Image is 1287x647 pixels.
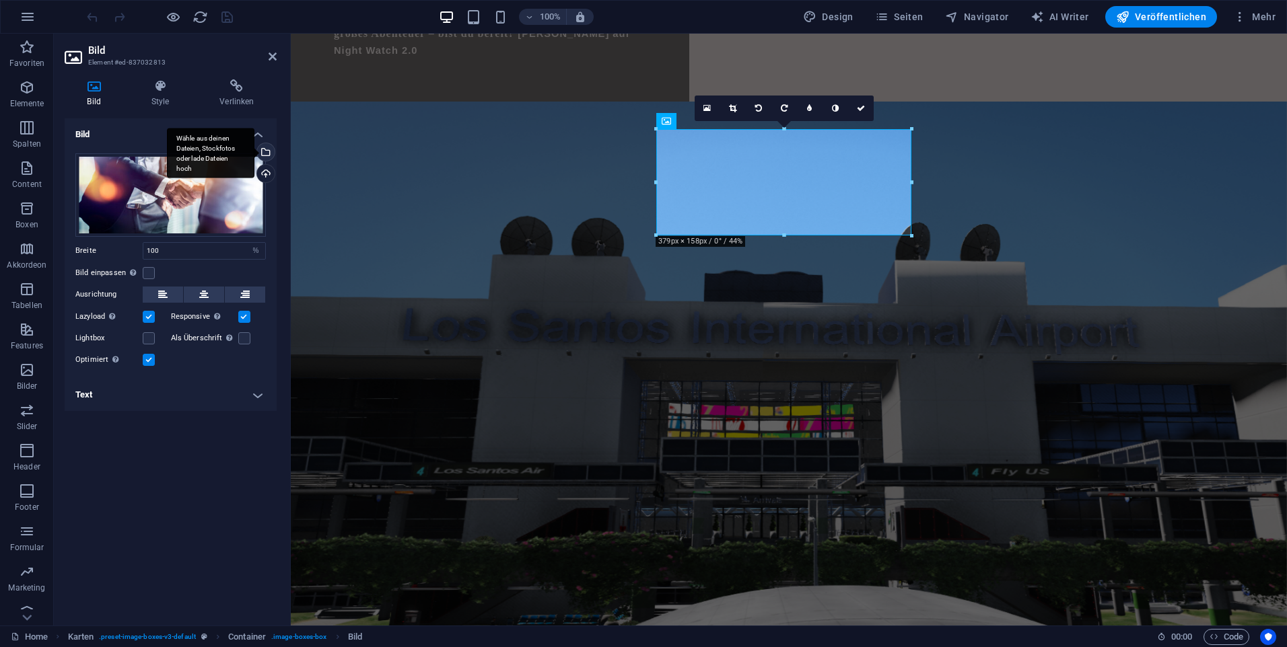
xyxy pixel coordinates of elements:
span: . preset-image-boxes-v3-default [99,629,196,645]
a: Bestätigen ( Strg ⏎ ) [848,96,874,121]
h6: 100% [539,9,561,25]
p: Marketing [8,582,45,593]
p: Favoriten [9,58,44,69]
p: Tabellen [11,300,42,311]
span: Navigator [945,10,1009,24]
label: Breite [75,247,143,254]
p: Bilder [17,381,38,391]
span: Klick zum Auswählen. Doppelklick zum Bearbeiten [228,629,266,645]
label: Als Überschrift [171,330,238,346]
span: AI Writer [1031,10,1089,24]
i: Seite neu laden [193,9,208,25]
a: Weichzeichnen [797,96,823,121]
span: Design [803,10,854,24]
h4: Style [129,79,197,108]
label: Lightbox [75,330,143,346]
button: Seiten [870,6,929,28]
span: . image-boxes-box [271,629,327,645]
h4: Bild [65,79,129,108]
button: Design [798,6,859,28]
p: Footer [15,502,39,512]
i: Dieses Element ist ein anpassbares Preset [201,633,207,640]
p: Header [13,461,40,472]
p: Formular [10,542,44,553]
label: Ausrichtung [75,287,143,303]
button: Navigator [940,6,1014,28]
span: : [1181,632,1183,642]
h4: Verlinken [197,79,277,108]
p: Akkordeon [7,260,46,270]
span: Klick zum Auswählen. Doppelklick zum Bearbeiten [348,629,362,645]
h3: Element #ed-837032813 [88,56,250,69]
nav: breadcrumb [68,629,362,645]
p: Boxen [15,219,38,230]
label: Optimiert [75,352,143,368]
span: 00 00 [1171,629,1192,645]
button: Klicke hier, um den Vorschau-Modus zu verlassen [165,9,181,25]
h6: Session-Zeit [1157,629,1193,645]
button: Code [1204,629,1249,645]
span: Klick zum Auswählen. Doppelklick zum Bearbeiten [68,629,94,645]
p: Elemente [10,98,44,109]
p: Spalten [13,139,41,149]
h4: Bild [65,118,277,143]
a: Wähle aus deinen Dateien, Stockfotos oder lade Dateien hoch [256,143,275,161]
a: Wähle aus deinen Dateien, Stockfotos oder lade Dateien hoch [695,96,720,121]
a: Klick, um Auswahl aufzuheben. Doppelklick öffnet Seitenverwaltung [11,629,48,645]
span: Mehr [1233,10,1276,24]
i: Bei Größenänderung Zoomstufe automatisch an das gewählte Gerät anpassen. [574,11,586,23]
button: Mehr [1228,6,1281,28]
span: Seiten [875,10,924,24]
button: 100% [519,9,567,25]
a: 90° links drehen [746,96,771,121]
div: Partner-NOLOZv284NVf-4b557kr9w.jpg [75,153,266,237]
p: Slider [17,421,38,432]
div: Wähle aus deinen Dateien, Stockfotos oder lade Dateien hoch [167,128,254,178]
p: Features [11,340,43,351]
p: Content [12,179,42,190]
button: AI Writer [1025,6,1094,28]
label: Lazyload [75,309,143,325]
a: 90° rechts drehen [771,96,797,121]
span: Code [1210,629,1243,645]
a: Graustufen [823,96,848,121]
button: Usercentrics [1260,629,1276,645]
label: Bild einpassen [75,265,143,281]
label: Responsive [171,309,238,325]
span: Veröffentlichen [1116,10,1206,24]
a: Ausschneide-Modus [720,96,746,121]
h2: Bild [88,44,277,56]
h4: Text [65,379,277,411]
button: Veröffentlichen [1105,6,1217,28]
button: reload [192,9,208,25]
div: Design (Strg+Alt+Y) [798,6,859,28]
